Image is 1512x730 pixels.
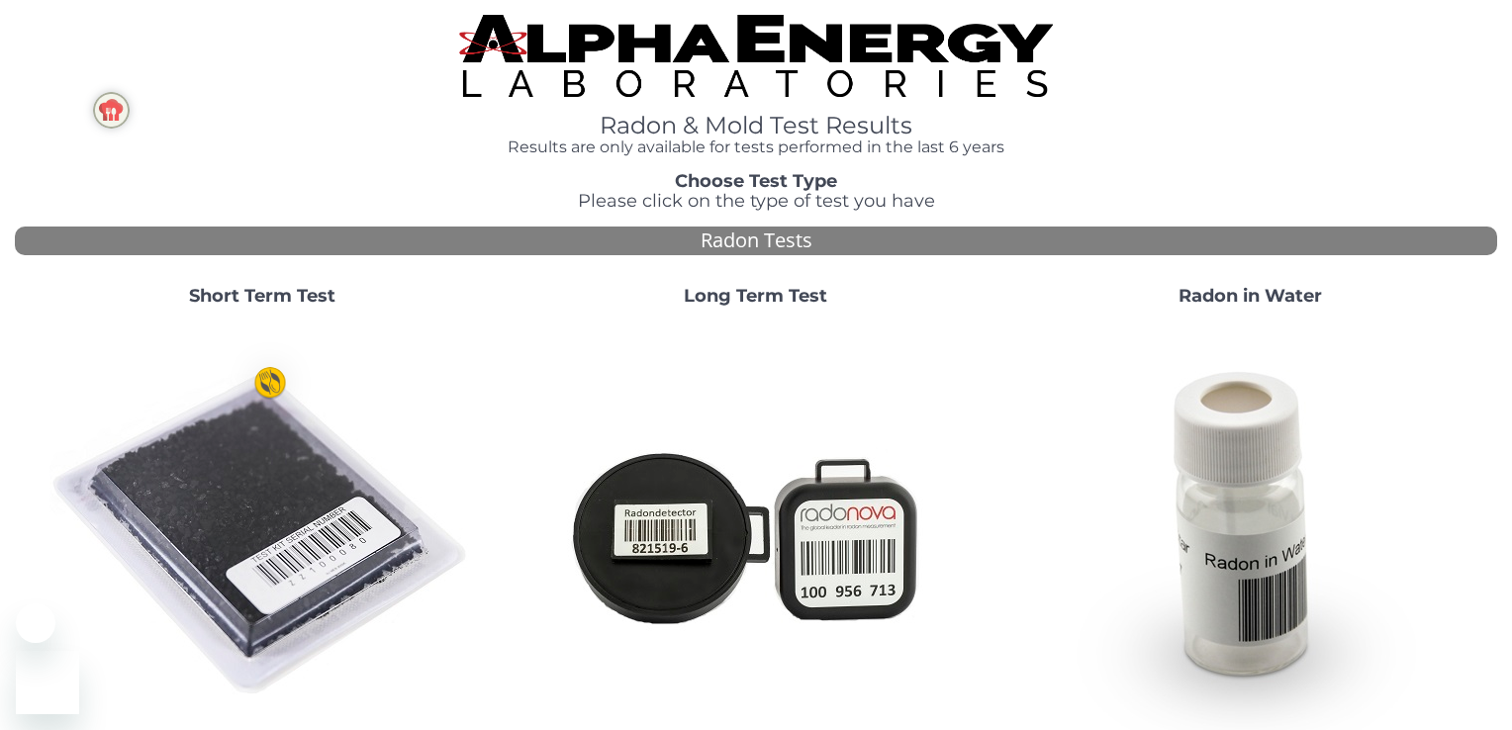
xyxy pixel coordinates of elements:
iframe: Button to launch messaging window [16,651,79,714]
h4: Results are only available for tests performed in the last 6 years [459,138,1052,156]
strong: Long Term Test [684,285,827,307]
img: TightCrop.jpg [459,15,1052,97]
strong: Choose Test Type [675,170,837,192]
span: Please click on the type of test you have [578,190,935,212]
h1: Radon & Mold Test Results [459,113,1052,138]
strong: Radon in Water [1179,285,1322,307]
div: Radon Tests [15,227,1497,255]
iframe: Close message [16,603,55,643]
strong: Short Term Test [189,285,335,307]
